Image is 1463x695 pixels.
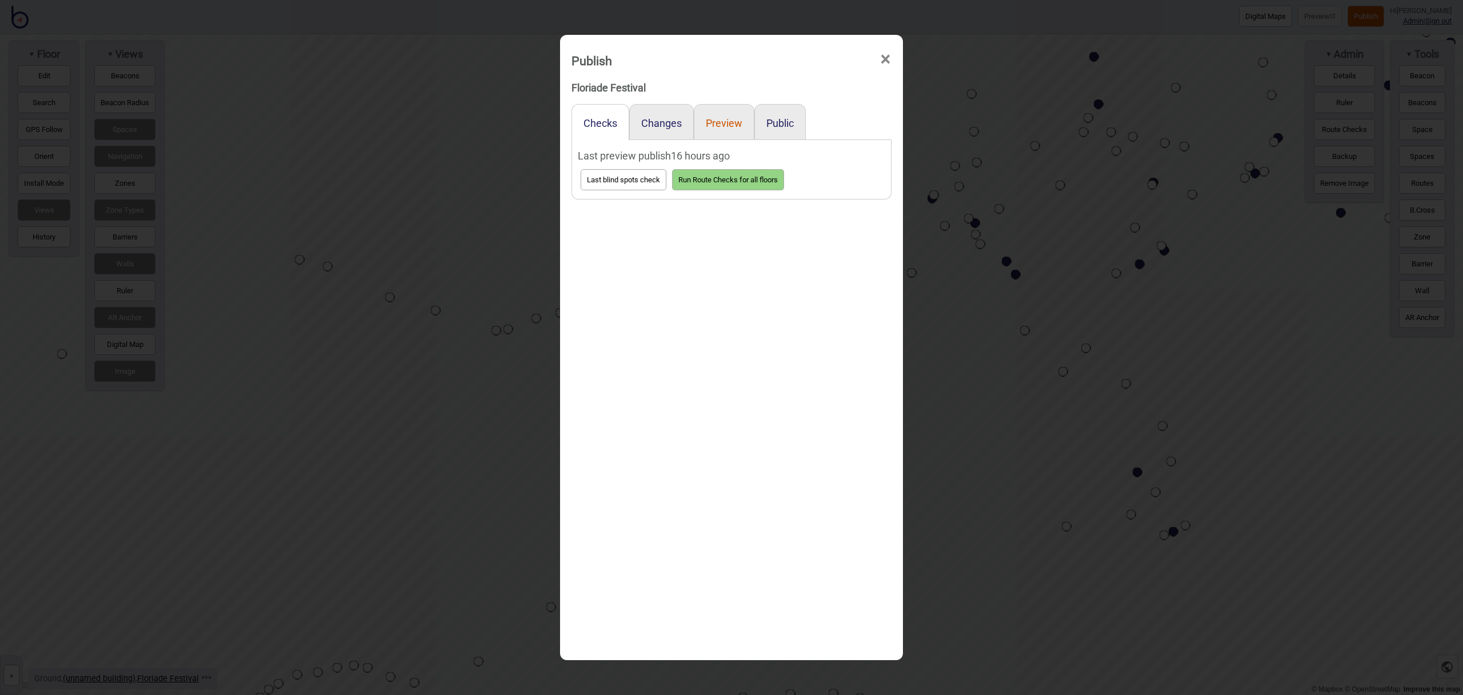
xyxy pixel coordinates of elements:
[880,41,892,78] span: ×
[766,117,794,129] button: Public
[578,146,885,166] div: Last preview publish 16 hours ago
[581,169,666,190] button: Last blind spots check
[571,78,892,98] div: Floriade Festival
[571,49,612,73] div: Publish
[672,169,784,190] button: Run Route Checks for all floors
[641,117,682,129] button: Changes
[706,117,742,129] button: Preview
[583,117,617,129] button: Checks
